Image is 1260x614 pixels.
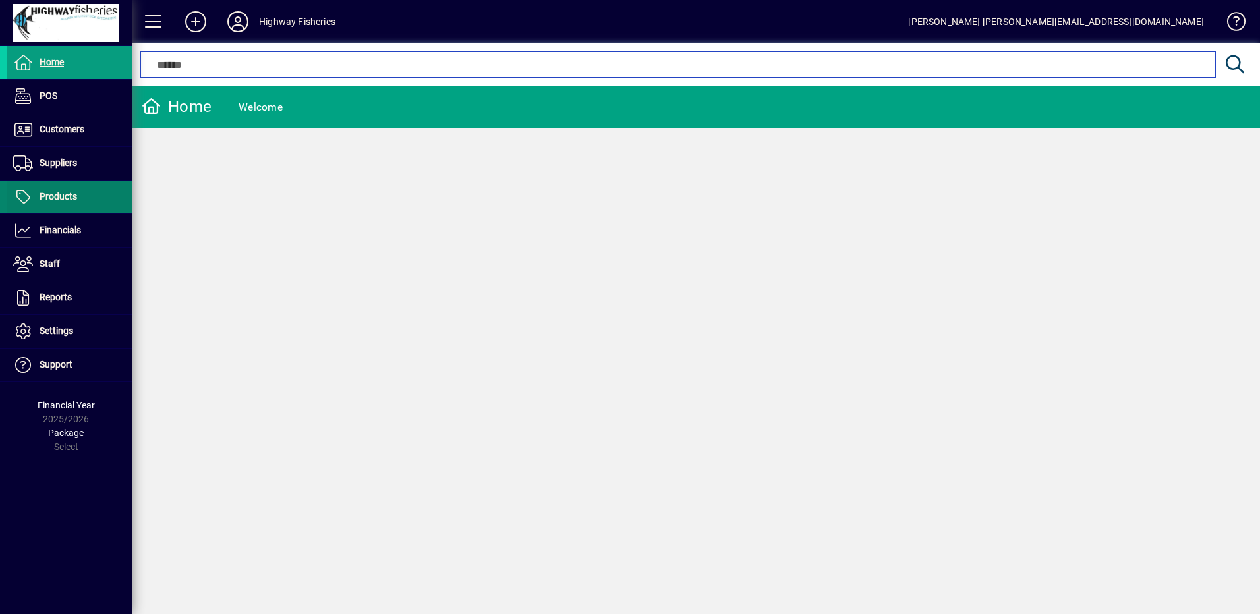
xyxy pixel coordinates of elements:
[40,157,77,168] span: Suppliers
[259,11,335,32] div: Highway Fisheries
[40,124,84,134] span: Customers
[7,113,132,146] a: Customers
[142,96,212,117] div: Home
[7,349,132,381] a: Support
[7,80,132,113] a: POS
[40,325,73,336] span: Settings
[40,225,81,235] span: Financials
[217,10,259,34] button: Profile
[908,11,1204,32] div: [PERSON_NAME] [PERSON_NAME][EMAIL_ADDRESS][DOMAIN_NAME]
[239,97,283,118] div: Welcome
[7,281,132,314] a: Reports
[40,359,72,370] span: Support
[40,258,60,269] span: Staff
[7,214,132,247] a: Financials
[38,400,95,410] span: Financial Year
[7,147,132,180] a: Suppliers
[40,90,57,101] span: POS
[40,191,77,202] span: Products
[40,57,64,67] span: Home
[175,10,217,34] button: Add
[40,292,72,302] span: Reports
[7,315,132,348] a: Settings
[1217,3,1244,45] a: Knowledge Base
[7,181,132,213] a: Products
[7,248,132,281] a: Staff
[48,428,84,438] span: Package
